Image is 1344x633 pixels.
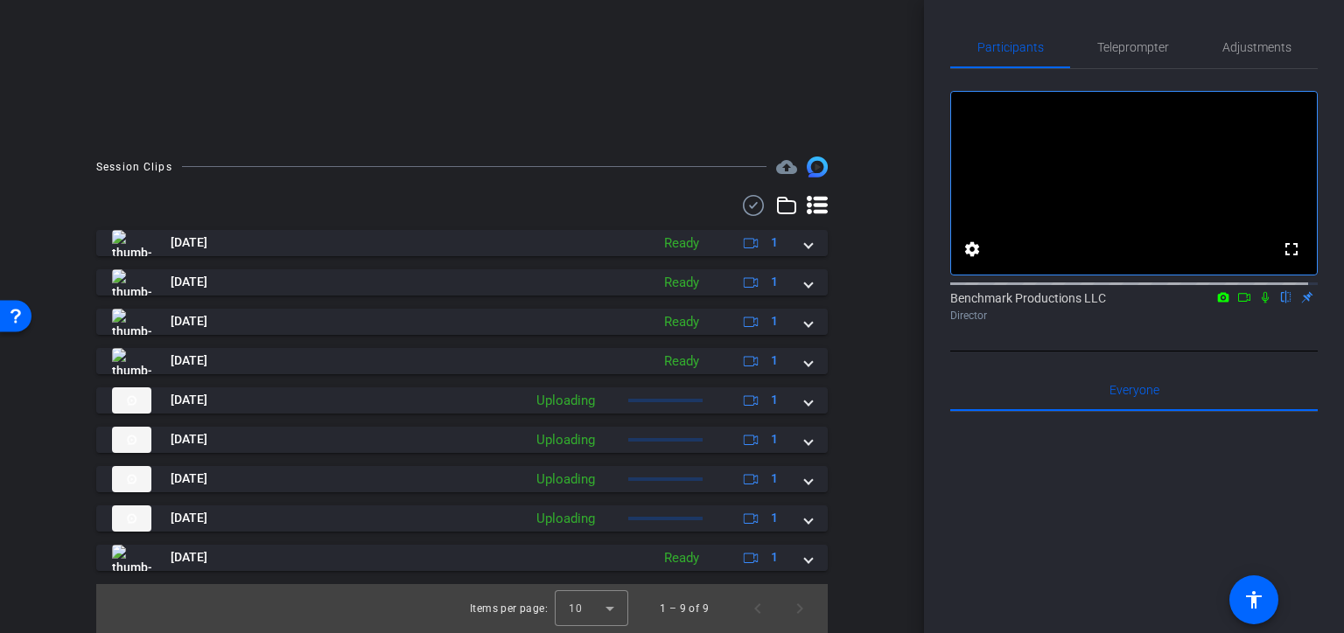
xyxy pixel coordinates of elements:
[528,430,604,450] div: Uploading
[171,312,207,330] span: [DATE]
[171,430,207,449] span: [DATE]
[528,391,604,411] div: Uploading
[1281,239,1302,260] mat-icon: fullscreen
[96,505,828,532] mat-expansion-panel-header: thumb-nail[DATE]Uploading1
[96,387,828,414] mat-expansion-panel-header: thumb-nail[DATE]Uploading1
[771,273,778,291] span: 1
[962,239,983,260] mat-icon: settings
[771,233,778,252] span: 1
[96,158,172,176] div: Session Clips
[171,391,207,409] span: [DATE]
[655,273,708,293] div: Ready
[171,470,207,488] span: [DATE]
[776,157,797,177] mat-icon: cloud_upload
[112,269,151,296] img: thumb-nail
[1276,289,1297,304] mat-icon: flip
[96,348,828,374] mat-expansion-panel-header: thumb-nail[DATE]Ready1
[96,309,828,335] mat-expansion-panel-header: thumb-nail[DATE]Ready1
[112,427,151,453] img: thumb-nail
[112,309,151,335] img: thumb-nail
[1222,41,1291,53] span: Adjustments
[771,548,778,567] span: 1
[655,312,708,332] div: Ready
[528,470,604,490] div: Uploading
[171,233,207,252] span: [DATE]
[171,548,207,567] span: [DATE]
[737,588,779,630] button: Previous page
[771,391,778,409] span: 1
[771,312,778,330] span: 1
[96,269,828,296] mat-expansion-panel-header: thumb-nail[DATE]Ready1
[1243,589,1264,610] mat-icon: accessibility
[171,351,207,370] span: [DATE]
[655,351,708,372] div: Ready
[776,157,797,177] span: Destinations for your clips
[977,41,1044,53] span: Participants
[112,466,151,492] img: thumb-nail
[171,509,207,527] span: [DATE]
[112,387,151,414] img: thumb-nail
[771,470,778,488] span: 1
[1109,384,1159,396] span: Everyone
[660,600,709,617] div: 1 – 9 of 9
[950,289,1318,323] div: Benchmark Productions LLC
[528,509,604,529] div: Uploading
[807,157,828,177] img: Session clips
[96,230,828,256] mat-expansion-panel-header: thumb-nail[DATE]Ready1
[112,545,151,571] img: thumb-nail
[779,588,821,630] button: Next page
[655,548,708,568] div: Ready
[470,600,548,617] div: Items per page:
[950,308,1318,323] div: Director
[771,509,778,527] span: 1
[112,505,151,532] img: thumb-nail
[1097,41,1169,53] span: Teleprompter
[771,351,778,370] span: 1
[171,273,207,291] span: [DATE]
[96,545,828,571] mat-expansion-panel-header: thumb-nail[DATE]Ready1
[112,348,151,374] img: thumb-nail
[655,233,708,254] div: Ready
[96,427,828,453] mat-expansion-panel-header: thumb-nail[DATE]Uploading1
[771,430,778,449] span: 1
[112,230,151,256] img: thumb-nail
[96,466,828,492] mat-expansion-panel-header: thumb-nail[DATE]Uploading1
